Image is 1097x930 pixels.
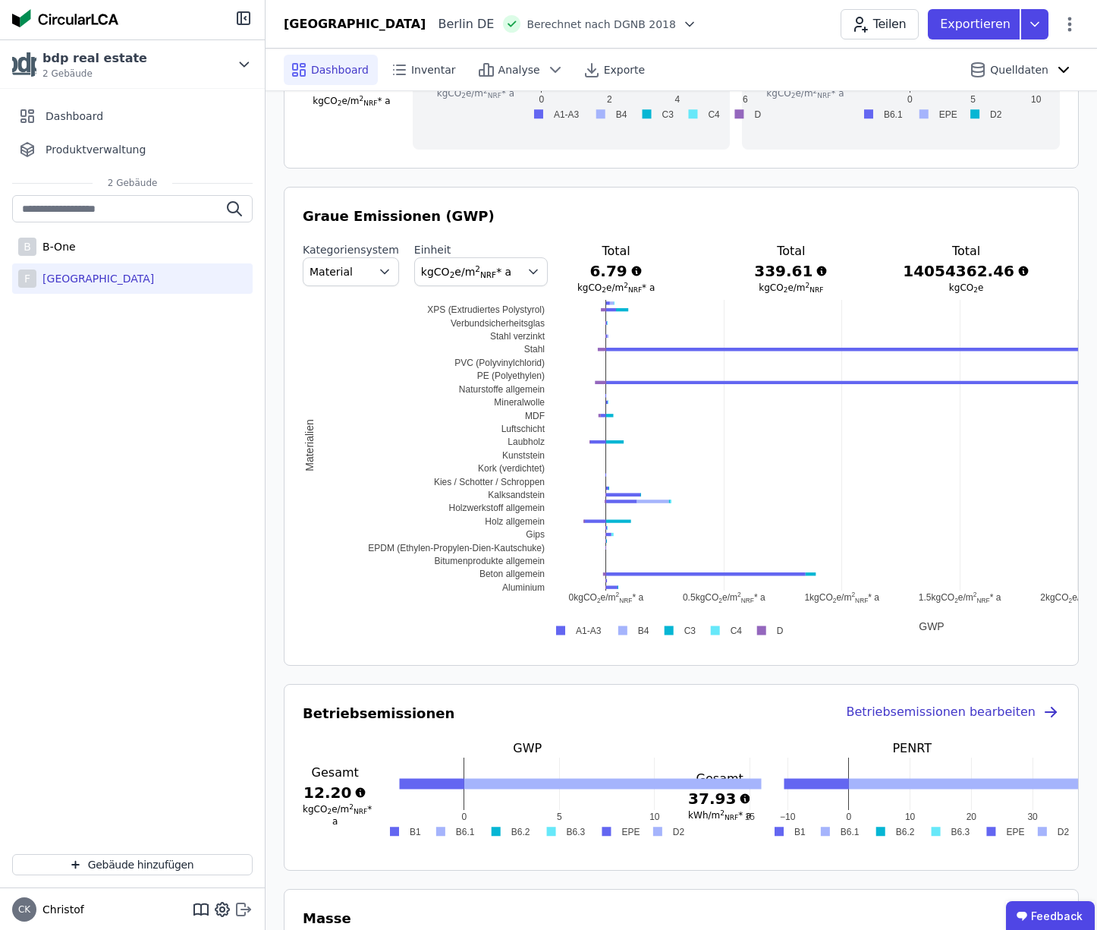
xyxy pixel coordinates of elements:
sub: NRF [817,92,831,99]
span: Dashboard [311,62,369,77]
sub: NRF [354,808,367,815]
span: Inventar [411,62,456,77]
label: Kategoriensystem [303,242,399,257]
h3: 6.79 [553,260,680,282]
span: Analyse [498,62,540,77]
h3: PENRT [764,739,1060,758]
span: Dashboard [46,109,103,124]
div: Berlin DE [426,15,494,33]
span: kgCO e/m * a [421,266,511,278]
sub: NRF [809,286,823,294]
sup: 2 [349,803,354,811]
h3: Masse [303,908,1060,929]
sup: 2 [624,282,628,289]
h3: Gesamt [303,764,367,782]
h3: Total [728,242,854,260]
img: Concular [12,9,118,27]
sub: NRF [363,99,377,107]
span: kgCO e/m * a [766,88,844,99]
span: CK [18,905,30,914]
h3: Betriebsemissionen [303,703,454,724]
span: kgCO e/m [759,282,823,293]
sub: 2 [791,92,796,99]
span: Quelldaten [990,62,1048,77]
label: Einheit [414,242,548,257]
span: Christof [36,902,84,917]
sub: NRF [628,286,642,294]
div: B-One [36,239,76,254]
h3: Total [553,242,680,260]
span: Produktverwaltung [46,142,146,157]
sub: 2 [338,99,342,107]
sub: NRF [488,92,501,99]
sup: 2 [475,264,480,273]
button: Teilen [841,9,919,39]
sub: 2 [327,808,332,815]
span: 2 Gebäude [42,68,147,80]
button: kgCO2e/m2NRF* a [414,257,548,286]
sub: 2 [450,270,455,279]
sup: 2 [720,809,725,817]
span: kgCO e/m * a [577,282,655,293]
span: kWh/m * a [688,810,751,821]
div: [GEOGRAPHIC_DATA] [284,15,426,33]
sup: 2 [360,95,364,102]
span: kgCO e/m * a [437,88,514,99]
div: B [18,238,36,256]
sub: 2 [973,286,978,294]
h3: Total [903,242,1029,260]
span: Exporte [604,62,645,77]
span: 2 Gebäude [93,177,173,189]
div: F [18,270,36,288]
span: kgCO e/m * a [313,96,390,106]
span: Berechnet nach DGNB 2018 [526,17,676,32]
sup: 2 [483,87,488,95]
p: Exportieren [940,15,1014,33]
sub: NRF [480,270,496,279]
span: kgCO e/m * a [303,804,372,827]
sup: 2 [813,87,818,95]
button: Material [303,257,399,286]
h3: 339.61 [728,260,854,282]
span: Material [310,264,353,279]
sup: 2 [806,282,810,289]
div: Betriebsemissionen bearbeiten [846,703,1060,724]
div: [GEOGRAPHIC_DATA] [36,271,154,286]
sub: NRF [725,814,738,821]
img: bdp real estate [12,52,36,77]
div: bdp real estate [42,49,147,68]
h3: 12.20 [303,782,367,803]
h3: Graue Emissionen (GWP) [303,206,1060,227]
sub: 2 [461,92,466,99]
sub: 2 [602,286,606,294]
button: Gebäude hinzufügen [12,854,253,875]
sub: 2 [784,286,788,294]
h3: 14054362.46 [903,260,1029,282]
h3: GWP [379,739,675,758]
span: kgCO e [949,282,984,293]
